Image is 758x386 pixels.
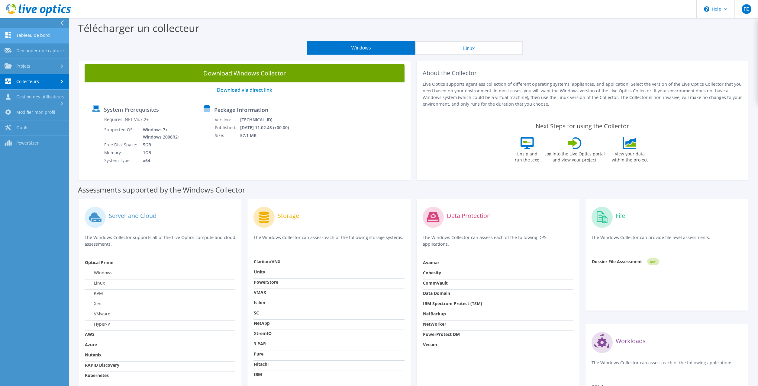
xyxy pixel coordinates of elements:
h2: About the Collector [423,69,743,77]
label: Windows [85,270,112,276]
label: VMware [85,311,110,317]
strong: PowerProtect DM [423,331,460,337]
td: System Type: [104,157,138,164]
label: File [616,213,625,219]
td: Published: [214,124,240,132]
label: Workloads [616,338,646,344]
label: Requires .NET V4.7.2+ [104,116,149,123]
p: The Windows Collector can assess each of the following applications. [592,359,742,372]
strong: Cohesity [423,270,441,276]
label: Assessments supported by the Windows Collector [78,187,245,193]
label: Next Steps for using the Collector [536,123,629,130]
strong: RAPID Discovery [85,362,119,368]
strong: Azure [85,342,97,347]
strong: VMAX [254,289,266,295]
td: Supported OS: [104,126,138,141]
strong: PowerStore [254,279,278,285]
strong: Unity [254,269,265,275]
strong: SC [254,310,259,316]
label: Server and Cloud [109,213,156,219]
td: 1GB [138,149,181,157]
strong: IBM [254,372,262,377]
strong: Isilon [254,300,265,305]
strong: NetApp [254,320,270,326]
strong: Veeam [423,342,437,347]
label: Data Protection [447,213,491,219]
label: Storage [278,213,299,219]
td: x64 [138,157,181,164]
tspan: NEW! [650,260,656,263]
td: Memory: [104,149,138,157]
td: Size: [214,132,240,139]
span: FE [742,4,751,14]
strong: Nutanix [85,352,102,358]
button: Windows [307,41,415,55]
strong: Optical Prime [85,260,113,265]
strong: Hitachi [254,361,269,367]
p: The Windows Collector can provide file level assessments. [592,234,742,247]
strong: IBM Spectrum Protect (TSM) [423,301,482,306]
label: Package Information [214,107,268,113]
a: Download Windows Collector [85,64,405,82]
label: System Prerequisites [104,107,159,113]
a: Download via direct link [217,87,272,93]
td: [DATE] 11:02:45 (+00:00) [240,124,297,132]
strong: Kubernetes [85,372,109,378]
strong: Clariion/VNX [254,259,280,264]
label: Télécharger un collecteur [78,21,199,35]
p: Live Optics supports agentless collection of different operating systems, appliances, and applica... [423,81,743,107]
label: Unzip and run the .exe [513,149,541,163]
label: KVM [85,290,103,296]
td: [TECHNICAL_ID] [240,116,297,124]
td: Version: [214,116,240,124]
button: Linux [415,41,523,55]
strong: NetBackup [423,311,446,317]
strong: Data Domain [423,290,450,296]
strong: AWS [85,331,95,337]
strong: XtremIO [254,330,272,336]
td: Windows 7+ Windows 2008R2+ [138,126,181,141]
strong: 3 PAR [254,341,266,346]
label: Log into the Live Optics portal and view your project [544,149,605,163]
td: 57.1 MB [240,132,297,139]
strong: Dossier File Assessment [592,259,642,264]
p: The Windows Collector can assess each of the following DPS applications. [423,234,573,247]
td: Free Disk Space: [104,141,138,149]
label: View your data within the project [608,149,652,163]
p: The Windows Collector supports all of the Live Optics compute and cloud assessments. [85,234,235,247]
svg: \n [704,6,709,12]
strong: CommVault [423,280,448,286]
label: Xen [85,301,102,307]
strong: Avamar [423,260,439,265]
td: 5GB [138,141,181,149]
label: Linux [85,280,105,286]
strong: NetWorker [423,321,446,327]
p: The Windows Collector can assess each of the following storage systems. [253,234,404,247]
strong: Pure [254,351,263,357]
label: Hyper-V [85,321,110,327]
